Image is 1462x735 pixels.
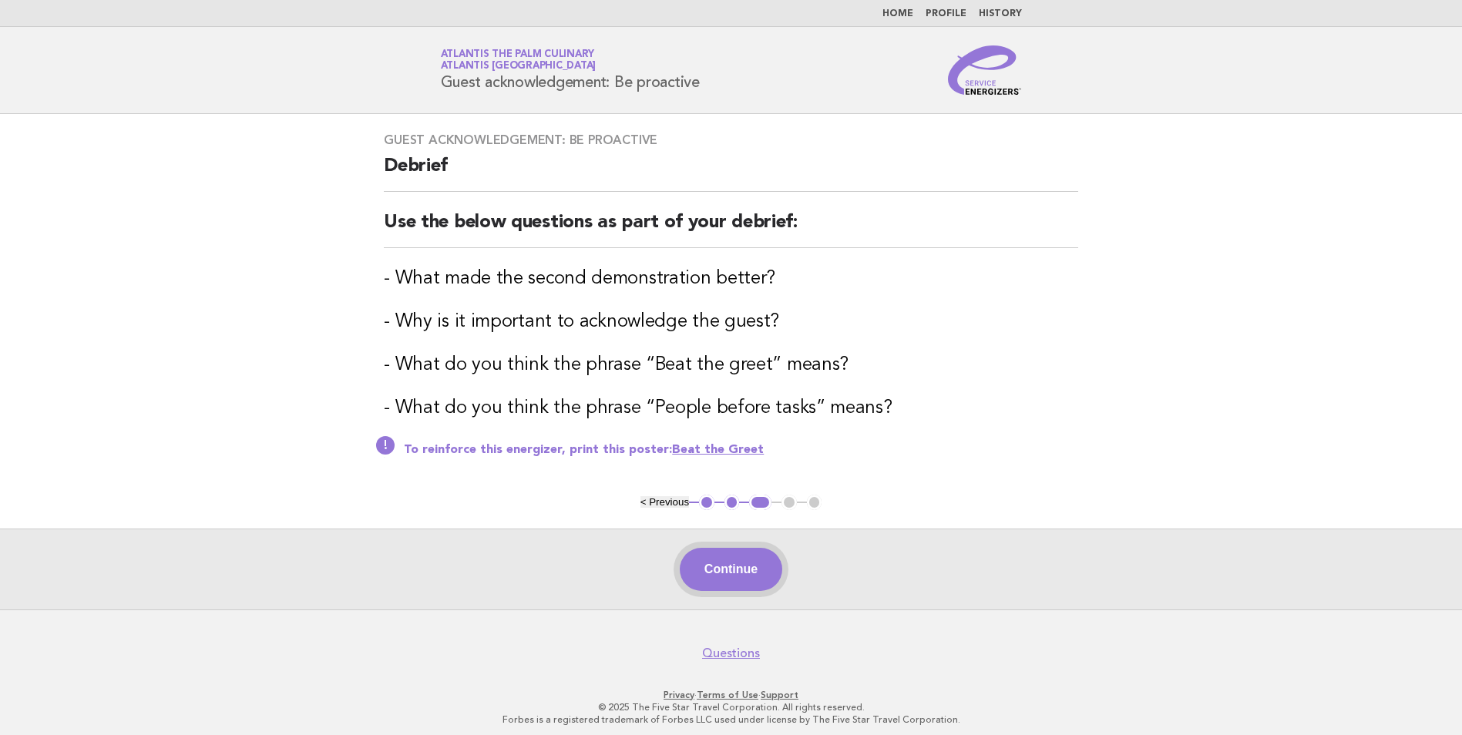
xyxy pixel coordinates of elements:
h3: - What do you think the phrase “Beat the greet” means? [384,353,1078,378]
button: < Previous [640,496,689,508]
p: Forbes is a registered trademark of Forbes LLC used under license by The Five Star Travel Corpora... [260,713,1203,726]
a: Profile [926,9,966,18]
p: To reinforce this energizer, print this poster: [404,442,1078,458]
a: History [979,9,1022,18]
a: Home [882,9,913,18]
a: Questions [702,646,760,661]
h3: - Why is it important to acknowledge the guest? [384,310,1078,334]
button: 1 [699,495,714,510]
h2: Use the below questions as part of your debrief: [384,210,1078,248]
p: © 2025 The Five Star Travel Corporation. All rights reserved. [260,701,1203,713]
h3: - What made the second demonstration better? [384,267,1078,291]
a: Beat the Greet [672,444,764,456]
a: Atlantis The Palm CulinaryAtlantis [GEOGRAPHIC_DATA] [441,49,597,71]
a: Support [761,690,798,700]
a: Privacy [664,690,694,700]
button: 2 [724,495,740,510]
h2: Debrief [384,154,1078,192]
button: Continue [680,548,782,591]
button: 3 [749,495,771,510]
h3: Guest acknowledgement: Be proactive [384,133,1078,148]
h3: - What do you think the phrase “People before tasks” means? [384,396,1078,421]
img: Service Energizers [948,45,1022,95]
span: Atlantis [GEOGRAPHIC_DATA] [441,62,597,72]
a: Terms of Use [697,690,758,700]
h1: Guest acknowledgement: Be proactive [441,50,700,90]
p: · · [260,689,1203,701]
